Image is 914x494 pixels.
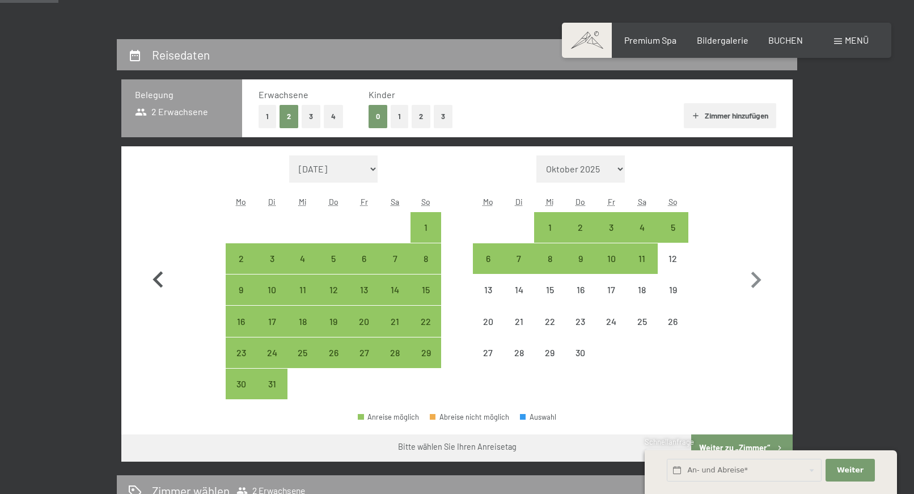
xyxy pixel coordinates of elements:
div: Anreise nicht möglich [473,306,503,336]
div: Anreise möglich [411,275,441,305]
div: Wed Apr 08 2026 [534,243,565,274]
abbr: Samstag [638,197,646,206]
div: Wed Mar 25 2026 [287,337,318,368]
div: 4 [289,254,317,282]
div: Anreise möglich [256,275,287,305]
div: 4 [628,223,656,251]
a: Premium Spa [624,35,676,45]
div: Anreise nicht möglich [658,306,688,336]
div: 11 [628,254,656,282]
h3: Belegung [135,88,228,101]
span: Weiter [837,465,864,475]
button: 2 [280,105,298,128]
div: 1 [535,223,564,251]
div: Mon Mar 02 2026 [226,243,256,274]
div: Anreise nicht möglich [534,306,565,336]
div: Sat Mar 14 2026 [380,275,411,305]
div: Bitte wählen Sie Ihren Anreisetag [398,441,517,453]
div: Anreise nicht möglich [503,337,534,368]
div: Fri Mar 13 2026 [349,275,379,305]
div: Anreise möglich [287,275,318,305]
div: Anreise möglich [627,212,657,243]
div: Fri Mar 27 2026 [349,337,379,368]
div: 23 [227,348,255,377]
div: Anreise möglich [349,337,379,368]
button: 3 [434,105,452,128]
div: Anreise möglich [411,306,441,336]
div: Tue Mar 10 2026 [256,275,287,305]
div: 17 [597,285,625,314]
div: Anreise nicht möglich [534,275,565,305]
span: Menü [845,35,869,45]
div: Anreise möglich [226,369,256,399]
div: 17 [257,317,286,345]
div: Fri Mar 20 2026 [349,306,379,336]
div: 1 [412,223,440,251]
div: 16 [227,317,255,345]
div: Anreise möglich [349,306,379,336]
abbr: Sonntag [668,197,678,206]
div: Auswahl [520,413,556,421]
div: 3 [597,223,625,251]
div: 7 [381,254,409,282]
div: Sat Mar 21 2026 [380,306,411,336]
div: Anreise möglich [473,243,503,274]
div: Sat Apr 25 2026 [627,306,657,336]
div: Mon Apr 27 2026 [473,337,503,368]
div: Anreise möglich [565,212,596,243]
button: Weiter [826,459,874,482]
button: 1 [259,105,276,128]
div: Anreise möglich [380,337,411,368]
div: Mon Apr 13 2026 [473,275,503,305]
div: 13 [350,285,378,314]
div: Anreise möglich [596,243,627,274]
div: Sun Mar 15 2026 [411,275,441,305]
div: Thu Mar 26 2026 [318,337,349,368]
div: Sat Mar 28 2026 [380,337,411,368]
div: Tue Mar 31 2026 [256,369,287,399]
div: Anreise möglich [318,337,349,368]
div: Anreise möglich [287,243,318,274]
div: Anreise möglich [411,212,441,243]
div: 21 [381,317,409,345]
div: 5 [659,223,687,251]
div: Wed Apr 01 2026 [534,212,565,243]
div: Anreise möglich [380,243,411,274]
div: Anreise möglich [627,243,657,274]
abbr: Dienstag [515,197,523,206]
div: Sun Mar 22 2026 [411,306,441,336]
div: Anreise möglich [358,413,419,421]
div: 8 [412,254,440,282]
div: Anreise möglich [411,337,441,368]
div: Mon Apr 20 2026 [473,306,503,336]
button: 0 [369,105,387,128]
div: Fri Apr 24 2026 [596,306,627,336]
span: Bildergalerie [697,35,748,45]
a: BUCHEN [768,35,803,45]
div: Sun Mar 29 2026 [411,337,441,368]
div: Mon Apr 06 2026 [473,243,503,274]
div: 18 [289,317,317,345]
div: Anreise nicht möglich [658,275,688,305]
div: Tue Apr 07 2026 [503,243,534,274]
div: Tue Mar 03 2026 [256,243,287,274]
div: 6 [350,254,378,282]
div: Anreise nicht möglich [627,306,657,336]
div: Tue Mar 24 2026 [256,337,287,368]
div: Anreise möglich [534,212,565,243]
div: Wed Apr 15 2026 [534,275,565,305]
div: 11 [289,285,317,314]
div: Anreise nicht möglich [627,275,657,305]
div: Anreise möglich [318,306,349,336]
div: Anreise nicht möglich [503,275,534,305]
div: 29 [412,348,440,377]
div: 9 [227,285,255,314]
div: 20 [474,317,502,345]
button: 3 [302,105,320,128]
div: Sun Apr 26 2026 [658,306,688,336]
div: Thu Mar 19 2026 [318,306,349,336]
div: 15 [412,285,440,314]
div: Tue Mar 17 2026 [256,306,287,336]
